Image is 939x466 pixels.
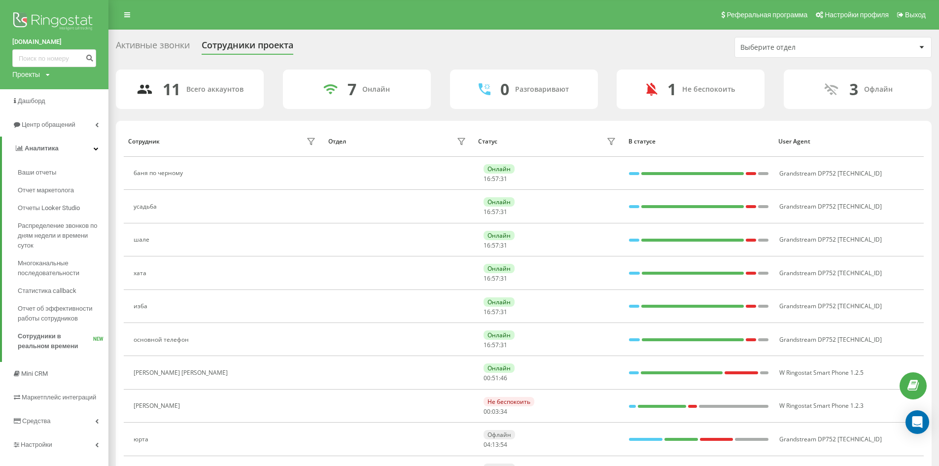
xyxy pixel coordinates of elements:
span: W Ringostat Smart Phone 1.2.3 [779,401,864,410]
span: 16 [484,241,490,250]
span: 54 [500,440,507,449]
a: Отчет маркетолога [18,181,108,199]
span: 16 [484,274,490,283]
span: Дашборд [18,97,45,105]
div: 3 [849,80,858,99]
span: Реферальная программа [727,11,807,19]
div: 1 [667,80,676,99]
span: Grandstream DP752 [TECHNICAL_ID] [779,169,882,178]
img: Ringostat logo [12,10,96,35]
span: 16 [484,341,490,349]
div: Онлайн [484,264,515,273]
span: 57 [492,208,499,216]
div: Не беспокоить [484,397,534,406]
div: : : [484,408,507,415]
span: 00 [484,407,490,416]
span: 57 [492,241,499,250]
div: Онлайн [484,330,515,340]
div: Офлайн [484,430,515,439]
div: Онлайн [484,164,515,174]
div: юрта [134,436,151,443]
a: Статистика callback [18,282,108,300]
div: : : [484,176,507,182]
span: Статистика callback [18,286,76,296]
div: Онлайн [484,297,515,307]
span: 16 [484,208,490,216]
div: Всего аккаунтов [186,85,243,94]
span: 57 [492,341,499,349]
div: Разговаривают [515,85,569,94]
div: Open Intercom Messenger [905,410,929,434]
div: : : [484,441,507,448]
a: Многоканальные последовательности [18,254,108,282]
a: Отчет об эффективности работы сотрудников [18,300,108,327]
div: User Agent [778,138,919,145]
span: Сотрудники в реальном времени [18,331,93,351]
span: 31 [500,208,507,216]
div: усадьба [134,203,159,210]
span: Ваши отчеты [18,168,56,178]
span: Отчет маркетолога [18,185,74,195]
span: Многоканальные последовательности [18,258,104,278]
span: Настройки [21,441,52,448]
span: 57 [492,175,499,183]
div: : : [484,375,507,382]
span: W Ringostat Smart Phone 1.2.5 [779,368,864,377]
span: Маркетплейс интеграций [22,394,96,401]
span: Grandstream DP752 [TECHNICAL_ID] [779,335,882,344]
span: 03 [492,407,499,416]
div: изба [134,303,150,310]
div: Не беспокоить [682,85,735,94]
span: Распределение звонков по дням недели и времени суток [18,221,104,251]
div: : : [484,209,507,215]
div: Онлайн [484,231,515,240]
span: 13 [492,440,499,449]
div: Офлайн [864,85,893,94]
span: Центр обращений [22,121,75,128]
div: Онлайн [484,363,515,373]
a: Отчеты Looker Studio [18,199,108,217]
a: Распределение звонков по дням недели и времени суток [18,217,108,254]
span: 51 [492,374,499,382]
span: Grandstream DP752 [TECHNICAL_ID] [779,302,882,310]
div: : : [484,275,507,282]
div: : : [484,242,507,249]
div: В статусе [628,138,769,145]
div: хата [134,270,149,277]
span: 46 [500,374,507,382]
div: Сотрудники проекта [202,40,293,55]
div: Сотрудник [128,138,160,145]
span: Аналитика [25,144,59,152]
div: [PERSON_NAME] [PERSON_NAME] [134,369,230,376]
div: Активные звонки [116,40,190,55]
input: Поиск по номеру [12,49,96,67]
div: 0 [500,80,509,99]
div: Выберите отдел [740,43,858,52]
div: [PERSON_NAME] [134,402,182,409]
div: шале [134,236,152,243]
div: баня по черному [134,170,185,177]
span: Выход [905,11,926,19]
span: 16 [484,308,490,316]
a: Аналитика [2,137,108,160]
a: Сотрудники в реальном времениNEW [18,327,108,355]
span: Отчет об эффективности работы сотрудников [18,304,104,323]
span: 34 [500,407,507,416]
span: 57 [492,308,499,316]
div: 11 [163,80,180,99]
div: Проекты [12,70,40,79]
div: Статус [478,138,497,145]
span: Настройки профиля [825,11,889,19]
span: 31 [500,341,507,349]
span: Grandstream DP752 [TECHNICAL_ID] [779,202,882,211]
span: 31 [500,274,507,283]
div: Онлайн [484,197,515,207]
div: Отдел [328,138,346,145]
span: 16 [484,175,490,183]
a: [DOMAIN_NAME] [12,37,96,47]
span: 57 [492,274,499,283]
span: 04 [484,440,490,449]
span: Mini CRM [21,370,48,377]
div: : : [484,309,507,316]
span: Отчеты Looker Studio [18,203,80,213]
